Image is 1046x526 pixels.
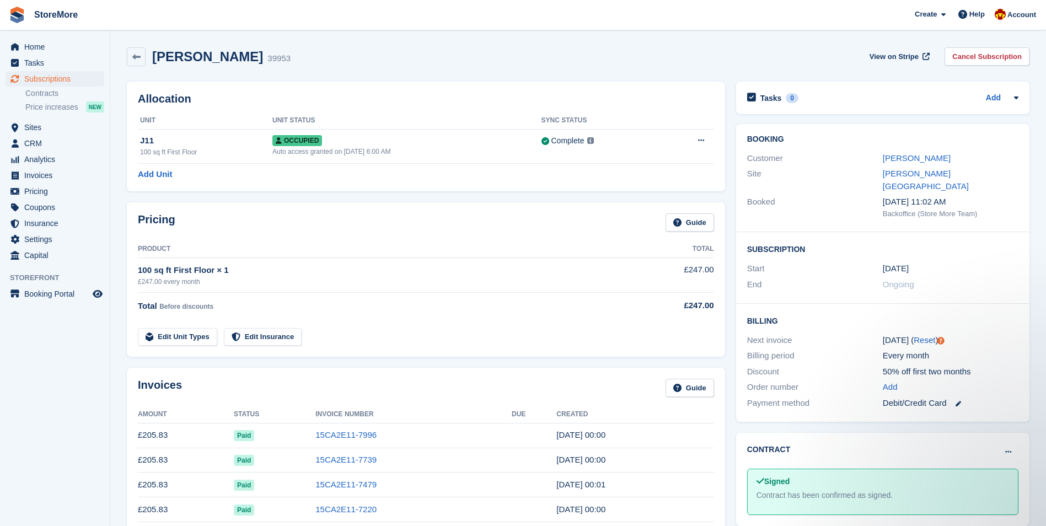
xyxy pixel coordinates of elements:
[234,480,254,491] span: Paid
[6,216,104,231] a: menu
[24,120,90,135] span: Sites
[915,9,937,20] span: Create
[272,135,322,146] span: Occupied
[6,39,104,55] a: menu
[883,350,1018,362] div: Every month
[883,280,914,289] span: Ongoing
[883,262,909,275] time: 2024-05-09 23:00:00 UTC
[159,303,213,310] span: Before discounts
[25,101,104,113] a: Price increases NEW
[786,93,798,103] div: 0
[24,168,90,183] span: Invoices
[986,92,1001,105] a: Add
[6,248,104,263] a: menu
[551,135,584,147] div: Complete
[865,47,932,66] a: View on Stripe
[747,243,1018,254] h2: Subscription
[512,406,556,423] th: Due
[747,196,883,219] div: Booked
[138,448,234,473] td: £205.83
[747,366,883,378] div: Discount
[666,213,714,232] a: Guide
[234,504,254,516] span: Paid
[234,430,254,441] span: Paid
[24,216,90,231] span: Insurance
[747,278,883,291] div: End
[6,200,104,215] a: menu
[315,430,377,439] a: 15CA2E11-7996
[138,497,234,522] td: £205.83
[747,152,883,165] div: Customer
[10,272,110,283] span: Storefront
[138,168,172,181] a: Add Unit
[6,184,104,199] a: menu
[945,47,1029,66] a: Cancel Subscription
[24,184,90,199] span: Pricing
[138,473,234,497] td: £205.83
[9,7,25,23] img: stora-icon-8386f47178a22dfd0bd8f6a31ec36ba5ce8667c1dd55bd0f319d3a0aa187defe.svg
[6,152,104,167] a: menu
[883,366,1018,378] div: 50% off first two months
[315,504,377,514] a: 15CA2E11-7220
[747,168,883,192] div: Site
[747,334,883,347] div: Next invoice
[666,379,714,397] a: Guide
[272,112,541,130] th: Unit Status
[138,112,272,130] th: Unit
[140,147,272,157] div: 100 sq ft First Floor
[138,264,625,277] div: 100 sq ft First Floor × 1
[936,336,946,346] div: Tooltip anchor
[138,277,625,287] div: £247.00 every month
[1007,9,1036,20] span: Account
[6,55,104,71] a: menu
[86,101,104,112] div: NEW
[556,406,714,423] th: Created
[272,147,541,157] div: Auto access granted on [DATE] 6:00 AM
[24,232,90,247] span: Settings
[883,381,898,394] a: Add
[315,455,377,464] a: 15CA2E11-7739
[914,335,935,345] a: Reset
[25,88,104,99] a: Contracts
[234,455,254,466] span: Paid
[883,196,1018,208] div: [DATE] 11:02 AM
[757,476,1009,487] div: Signed
[140,135,272,147] div: J11
[138,406,234,423] th: Amount
[138,423,234,448] td: £205.83
[747,397,883,410] div: Payment method
[138,240,625,258] th: Product
[556,480,605,489] time: 2025-07-09 23:01:06 UTC
[760,93,782,103] h2: Tasks
[995,9,1006,20] img: Store More Team
[6,120,104,135] a: menu
[24,200,90,215] span: Coupons
[747,262,883,275] div: Start
[6,136,104,151] a: menu
[24,152,90,167] span: Analytics
[138,213,175,232] h2: Pricing
[587,137,594,144] img: icon-info-grey-7440780725fd019a000dd9b08b2336e03edf1995a4989e88bcd33f0948082b44.svg
[6,286,104,302] a: menu
[556,430,605,439] time: 2025-09-09 23:00:22 UTC
[6,232,104,247] a: menu
[883,169,969,191] a: [PERSON_NAME][GEOGRAPHIC_DATA]
[6,71,104,87] a: menu
[24,39,90,55] span: Home
[25,102,78,112] span: Price increases
[747,381,883,394] div: Order number
[138,301,157,310] span: Total
[6,168,104,183] a: menu
[234,406,315,423] th: Status
[747,350,883,362] div: Billing period
[747,444,791,455] h2: Contract
[24,71,90,87] span: Subscriptions
[969,9,985,20] span: Help
[541,112,662,130] th: Sync Status
[24,248,90,263] span: Capital
[625,299,714,312] div: £247.00
[625,240,714,258] th: Total
[315,480,377,489] a: 15CA2E11-7479
[267,52,291,65] div: 39953
[138,379,182,397] h2: Invoices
